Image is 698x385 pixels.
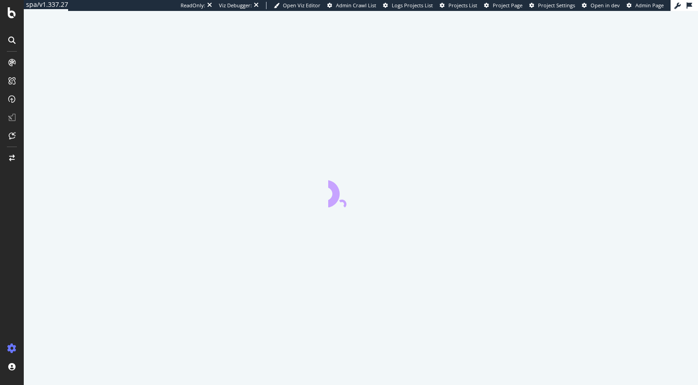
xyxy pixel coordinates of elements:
a: Admin Crawl List [327,2,376,9]
div: animation [328,174,394,207]
a: Projects List [440,2,477,9]
span: Admin Crawl List [336,2,376,9]
a: Project Page [484,2,522,9]
a: Open Viz Editor [274,2,320,9]
span: Admin Page [635,2,664,9]
span: Project Settings [538,2,575,9]
span: Project Page [493,2,522,9]
div: ReadOnly: [181,2,205,9]
span: Open Viz Editor [283,2,320,9]
a: Admin Page [627,2,664,9]
span: Projects List [448,2,477,9]
a: Project Settings [529,2,575,9]
div: Viz Debugger: [219,2,252,9]
span: Open in dev [591,2,620,9]
a: Open in dev [582,2,620,9]
span: Logs Projects List [392,2,433,9]
a: Logs Projects List [383,2,433,9]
